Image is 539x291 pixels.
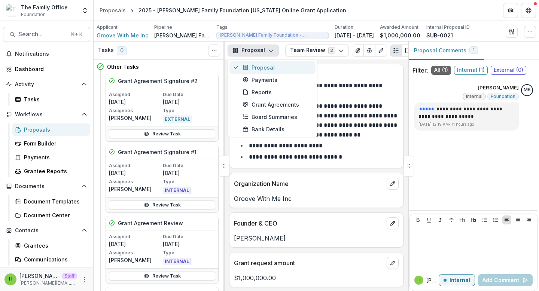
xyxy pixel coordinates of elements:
div: The Family Office [21,3,68,11]
a: Grantee Reports [12,165,90,177]
button: Align Left [502,215,511,224]
button: Open Activity [3,78,90,90]
span: Internal ( 1 ) [454,66,488,75]
p: Applicant [97,24,118,31]
button: Notifications [3,48,90,60]
a: Form Builder [12,137,90,150]
div: Document Center [24,211,84,219]
span: 0 [117,46,127,55]
div: 2025 - [PERSON_NAME] Family Foundation [US_STATE] Online Grant Application [138,6,346,14]
a: Proposals [12,123,90,136]
span: 1 [473,48,475,53]
p: Internal Proposal ID [426,24,470,31]
p: Due Date [163,162,215,169]
p: SUB-0021 [426,31,453,39]
p: [DATE] [163,169,215,177]
p: [PERSON_NAME] [109,256,161,264]
p: [PERSON_NAME][EMAIL_ADDRESS][DOMAIN_NAME] [19,280,77,287]
div: Himanshu [417,278,420,282]
p: Assignees [109,107,161,114]
p: Assigned [109,162,161,169]
button: Align Center [514,215,523,224]
a: Tasks [12,93,90,105]
span: External ( 0 ) [491,66,526,75]
p: Internal [450,277,470,284]
p: [DATE] - [DATE] [335,31,374,39]
span: Search... [18,31,66,38]
div: Proposal [243,64,311,71]
button: Internal [439,274,475,286]
a: Groove With Me Inc [97,31,148,39]
p: [PERSON_NAME] [234,234,399,243]
p: [PERSON_NAME] [109,185,161,193]
p: Type [163,178,215,185]
button: Proposal Comments [408,42,484,60]
button: Open Contacts [3,224,90,236]
button: PDF view [402,45,414,56]
button: edit [387,217,399,229]
p: [DATE] 12:19 AM • 11 hours ago [418,122,514,127]
button: Align Right [524,215,533,224]
p: Tags [216,24,228,31]
p: [PERSON_NAME] Family Foundation [US_STATE] [154,31,210,39]
button: Underline [424,215,433,224]
div: Payments [24,153,84,161]
img: The Family Office [6,4,18,16]
button: Bullet List [480,215,489,224]
button: Team Review2 [285,45,349,56]
p: [PERSON_NAME] [109,114,161,122]
div: ⌘ + K [69,30,84,39]
span: Notifications [15,51,87,57]
span: Internal [466,94,482,99]
button: edit [387,257,399,269]
a: Communications [12,253,90,266]
p: [DATE] [109,240,161,248]
button: Bold [414,215,423,224]
span: Contacts [15,227,78,234]
span: Foundation [21,11,46,18]
button: Partners [503,3,518,18]
div: Board Summaries [243,113,311,121]
p: Due Date [163,233,215,240]
div: Tasks [24,95,84,103]
button: Open Workflows [3,108,90,120]
p: Filter: [412,66,428,75]
p: Organization Name [234,179,384,188]
a: Review Task [109,272,215,281]
button: Open Documents [3,180,90,192]
span: [PERSON_NAME] Family Foundation - [GEOGRAPHIC_DATA] [220,33,325,38]
p: Type [163,107,215,114]
a: Proposals [97,5,129,16]
p: Duration [335,24,353,31]
div: Dashboard [15,65,84,73]
p: Type [163,249,215,256]
button: Plaintext view [390,45,402,56]
p: Assigned [109,233,161,240]
h4: Other Tasks [107,63,139,71]
span: All ( 1 ) [431,66,451,75]
p: Founder & CEO [234,219,384,228]
div: Grantee Reports [24,167,84,175]
button: Strike [447,215,456,224]
button: edit [387,178,399,190]
a: Payments [12,151,90,163]
div: Proposals [100,6,126,14]
p: [DATE] [109,169,161,177]
button: Italicize [436,215,445,224]
p: [DATE] [163,98,215,106]
h3: Tasks [98,47,114,53]
button: Search... [3,27,90,42]
button: Open entity switcher [80,3,90,18]
span: Documents [15,183,78,190]
p: Pipeline [154,24,172,31]
p: Awarded Amount [380,24,418,31]
span: EXTERNAL [163,116,192,123]
p: [DATE] [109,98,161,106]
p: [DATE] [163,240,215,248]
button: Ordered List [491,215,500,224]
div: Grantees [24,242,84,249]
a: Dashboard [3,63,90,75]
p: Due Date [163,91,215,98]
span: INTERNAL [163,187,191,194]
span: Workflows [15,111,78,118]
